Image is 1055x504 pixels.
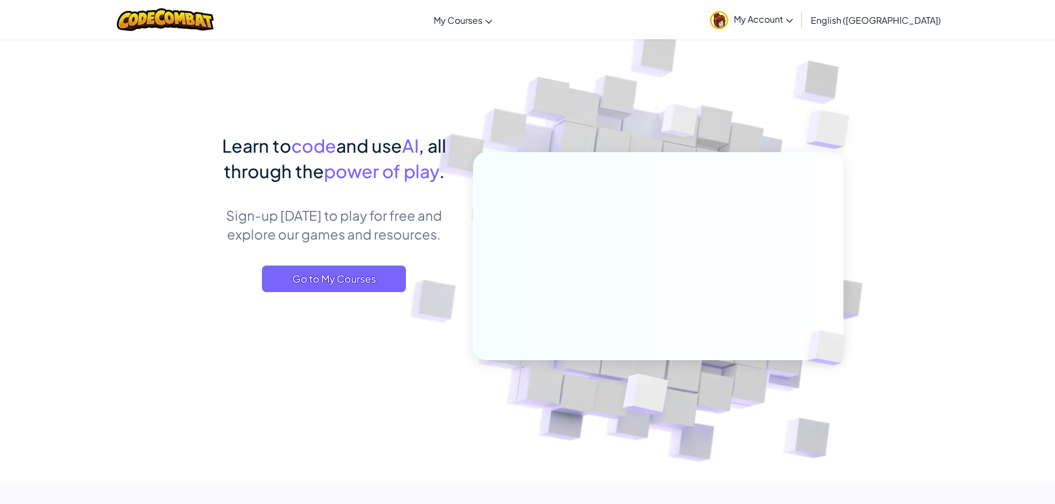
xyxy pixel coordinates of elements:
[262,266,406,292] a: Go to My Courses
[428,5,498,35] a: My Courses
[222,134,291,157] span: Learn to
[640,82,720,165] img: Overlap cubes
[291,134,336,157] span: code
[805,5,946,35] a: English ([GEOGRAPHIC_DATA])
[439,160,445,182] span: .
[402,134,419,157] span: AI
[212,206,456,243] p: Sign-up [DATE] to play for free and explore our games and resources.
[710,11,728,29] img: avatar
[434,14,482,26] span: My Courses
[734,13,793,25] span: My Account
[336,134,402,157] span: and use
[811,14,941,26] span: English ([GEOGRAPHIC_DATA])
[704,2,799,37] a: My Account
[784,83,880,176] img: Overlap cubes
[789,308,872,388] img: Overlap cubes
[595,350,694,442] img: Overlap cubes
[117,8,214,31] img: CodeCombat logo
[324,160,439,182] span: power of play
